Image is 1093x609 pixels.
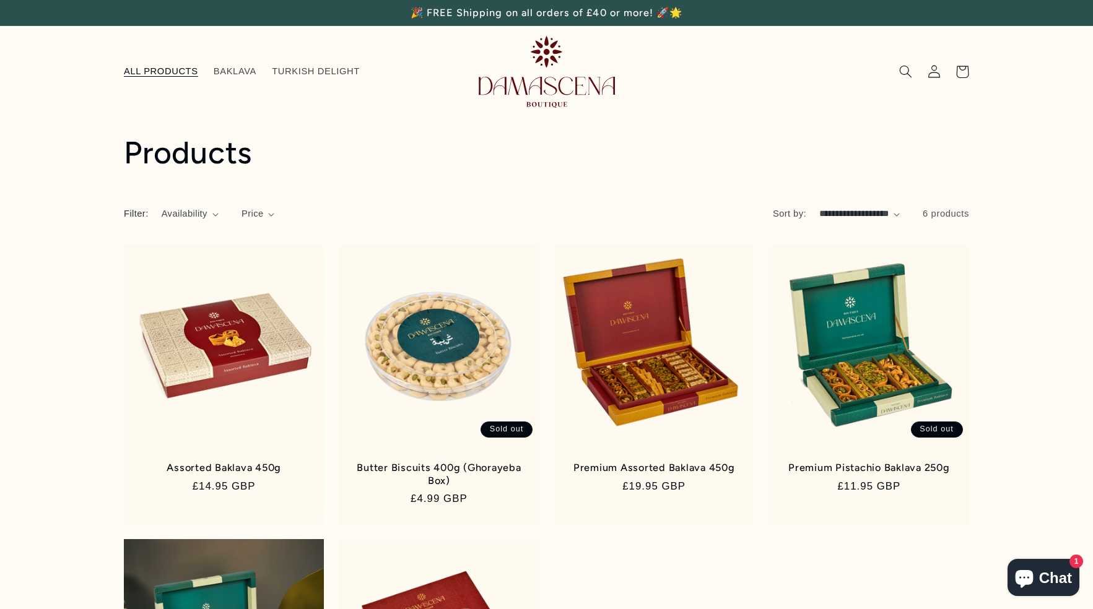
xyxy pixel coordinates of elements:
[411,7,682,19] span: 🎉 FREE Shipping on all orders of £40 or more! 🚀🌟
[214,66,256,77] span: BAKLAVA
[124,66,198,77] span: ALL PRODUCTS
[124,207,149,221] h2: Filter:
[773,209,806,218] label: Sort by:
[162,207,219,221] summary: Availability (0 selected)
[474,31,620,112] a: Damascena Boutique
[923,209,969,218] span: 6 products
[782,462,956,474] a: Premium Pistachio Baklava 250g
[242,207,275,221] summary: Price
[272,66,360,77] span: TURKISH DELIGHT
[264,58,368,85] a: TURKISH DELIGHT
[352,462,526,487] a: Butter Biscuits 400g (Ghorayeba Box)
[124,134,969,173] h1: Products
[1004,559,1083,599] inbox-online-store-chat: Shopify online store chat
[891,58,920,86] summary: Search
[206,58,264,85] a: BAKLAVA
[137,462,311,474] a: Assorted Baklava 450g
[242,207,264,221] span: Price
[567,462,741,474] a: Premium Assorted Baklava 450g
[116,58,206,85] a: ALL PRODUCTS
[162,207,207,221] span: Availability
[479,36,615,107] img: Damascena Boutique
